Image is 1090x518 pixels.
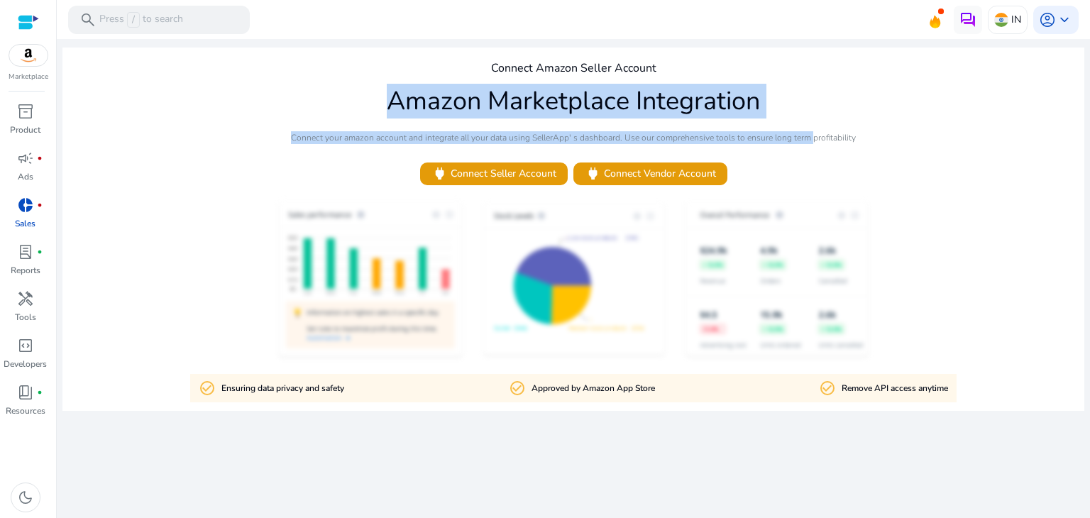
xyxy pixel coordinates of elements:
[17,384,34,401] span: book_4
[15,311,36,324] p: Tools
[431,165,448,182] span: power
[431,165,556,182] span: Connect Seller Account
[127,12,140,28] span: /
[1039,11,1056,28] span: account_circle
[17,337,34,354] span: code_blocks
[17,243,34,260] span: lab_profile
[17,290,34,307] span: handyman
[9,45,48,66] img: amazon.svg
[819,380,836,397] mat-icon: check_circle_outline
[199,380,216,397] mat-icon: check_circle_outline
[79,11,97,28] span: search
[842,382,948,395] p: Remove API access anytime
[37,249,43,255] span: fiber_manual_record
[221,382,344,395] p: Ensuring data privacy and safety
[994,13,1008,27] img: in.svg
[509,380,526,397] mat-icon: check_circle_outline
[1056,11,1073,28] span: keyboard_arrow_down
[1011,7,1021,32] p: IN
[4,358,47,370] p: Developers
[420,162,568,185] button: powerConnect Seller Account
[585,165,601,182] span: power
[573,162,727,185] button: powerConnect Vendor Account
[17,103,34,120] span: inventory_2
[17,150,34,167] span: campaign
[18,170,33,183] p: Ads
[11,264,40,277] p: Reports
[37,390,43,395] span: fiber_manual_record
[6,404,45,417] p: Resources
[37,155,43,161] span: fiber_manual_record
[532,382,655,395] p: Approved by Amazon App Store
[17,197,34,214] span: donut_small
[15,217,35,230] p: Sales
[10,123,40,136] p: Product
[9,72,48,82] p: Marketplace
[17,489,34,506] span: dark_mode
[37,202,43,208] span: fiber_manual_record
[291,131,856,144] p: Connect your amazon account and integrate all your data using SellerApp' s dashboard. Use our com...
[387,86,760,116] h1: Amazon Marketplace Integration
[99,12,183,28] p: Press to search
[491,62,656,75] h4: Connect Amazon Seller Account
[585,165,716,182] span: Connect Vendor Account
